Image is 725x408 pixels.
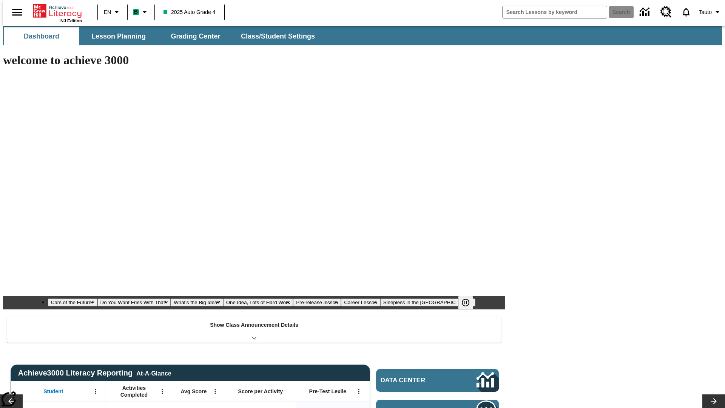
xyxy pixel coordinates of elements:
[109,385,159,398] span: Activities Completed
[380,298,476,306] button: Slide 7 Sleepless in the Animal Kingdom
[130,5,152,19] button: Boost Class color is mint green. Change class color
[210,321,298,329] p: Show Class Announcement Details
[235,27,321,45] button: Class/Student Settings
[90,386,101,397] button: Open Menu
[238,388,283,395] span: Score per Activity
[171,32,220,41] span: Grading Center
[353,386,364,397] button: Open Menu
[81,27,156,45] button: Lesson Planning
[24,32,59,41] span: Dashboard
[210,386,221,397] button: Open Menu
[158,27,233,45] button: Grading Center
[157,386,168,397] button: Open Menu
[18,369,171,377] span: Achieve3000 Literacy Reporting
[3,53,505,67] h1: welcome to achieve 3000
[48,298,97,306] button: Slide 1 Cars of the Future?
[7,317,501,343] div: Show Class Announcement Details
[702,394,725,408] button: Lesson carousel, Next
[293,298,341,306] button: Slide 5 Pre-release lesson
[171,298,223,306] button: Slide 3 What's the Big Idea?
[635,2,656,23] a: Data Center
[164,8,216,16] span: 2025 Auto Grade 4
[458,296,473,309] button: Pause
[136,369,171,377] div: At-A-Glance
[699,8,712,16] span: Tauto
[180,388,207,395] span: Avg Score
[503,6,607,18] input: search field
[6,1,28,23] button: Open side menu
[381,377,451,384] span: Data Center
[97,298,171,306] button: Slide 2 Do You Want Fries With That?
[696,5,725,19] button: Profile/Settings
[4,27,79,45] button: Dashboard
[656,2,676,22] a: Resource Center, Will open in new tab
[458,296,481,309] div: Pause
[43,388,63,395] span: Student
[376,369,499,392] a: Data Center
[91,32,146,41] span: Lesson Planning
[33,3,82,19] a: Home
[3,26,722,45] div: SubNavbar
[134,7,138,17] span: B
[100,5,125,19] button: Language: EN, Select a language
[241,32,315,41] span: Class/Student Settings
[3,27,322,45] div: SubNavbar
[33,3,82,23] div: Home
[341,298,380,306] button: Slide 6 Career Lesson
[104,8,111,16] span: EN
[60,19,82,23] span: NJ Edition
[223,298,293,306] button: Slide 4 One Idea, Lots of Hard Work
[676,2,696,22] a: Notifications
[309,388,347,395] span: Pre-Test Lexile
